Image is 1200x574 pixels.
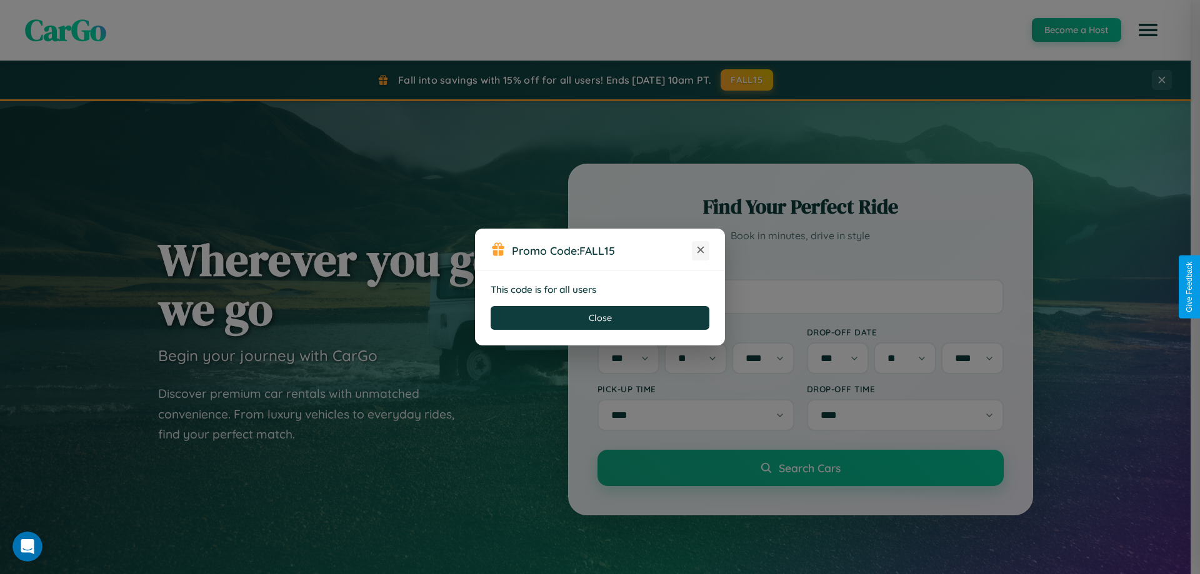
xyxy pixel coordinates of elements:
h3: Promo Code: [512,244,692,257]
div: Give Feedback [1185,262,1194,312]
button: Close [491,306,709,330]
strong: This code is for all users [491,284,596,295]
b: FALL15 [579,244,615,257]
iframe: Intercom live chat [12,532,42,562]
